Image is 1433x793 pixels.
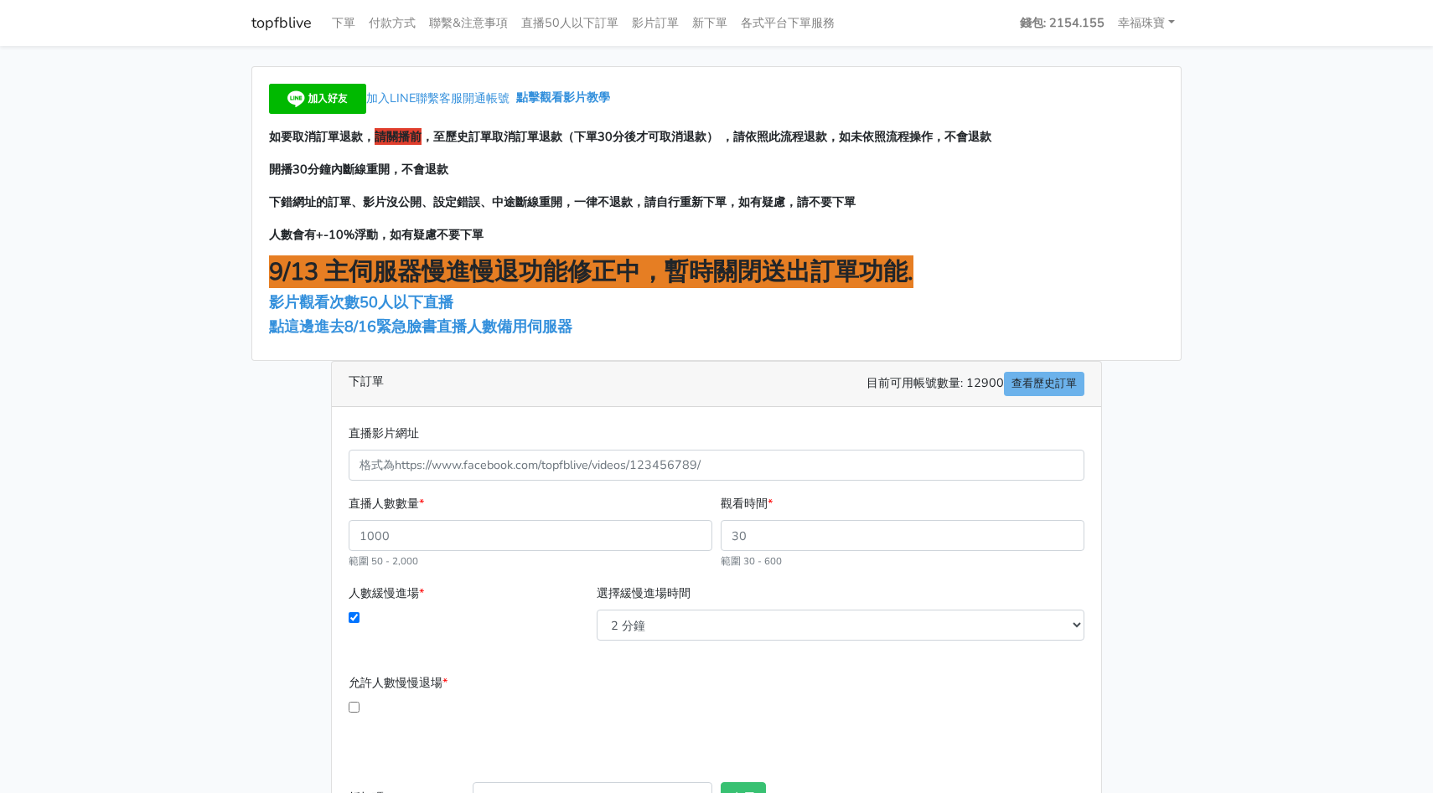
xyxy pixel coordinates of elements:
span: 9/13 主伺服器慢進慢退功能修正中，暫時關閉送出訂單功能. [269,255,913,288]
label: 選擇緩慢進場時間 [597,584,691,603]
input: 30 [721,520,1084,551]
span: 下錯網址的訂單、影片沒公開、設定錯誤、中途斷線重開，一律不退款，請自行重新下單，如有疑慮，請不要下單 [269,193,856,210]
span: 人數會有+-10%浮動，如有疑慮不要下單 [269,226,484,243]
a: 影片訂單 [625,7,685,39]
a: 錢包: 2154.155 [1013,7,1111,39]
label: 直播影片網址 [349,424,419,443]
a: 聯繫&注意事項 [422,7,515,39]
label: 人數緩慢進場 [349,584,424,603]
a: 50人以下直播 [360,292,458,312]
img: 加入好友 [269,84,366,114]
a: 點擊觀看影片教學 [516,90,610,106]
span: 開播30分鐘內斷線重開，不會退款 [269,161,448,178]
small: 範圍 50 - 2,000 [349,554,418,568]
a: 加入LINE聯繫客服開通帳號 [269,90,516,106]
a: topfblive [251,7,312,39]
a: 付款方式 [362,7,422,39]
span: 加入LINE聯繫客服開通帳號 [366,90,510,106]
input: 格式為https://www.facebook.com/topfblive/videos/123456789/ [349,450,1084,481]
div: 下訂單 [332,362,1101,407]
a: 新下單 [685,7,734,39]
a: 幸福珠寶 [1111,7,1182,39]
span: 50人以下直播 [360,292,453,312]
span: 請關播前 [375,128,422,145]
a: 下單 [325,7,362,39]
label: 允許人數慢慢退場 [349,673,447,693]
a: 直播50人以下訂單 [515,7,625,39]
span: ，至歷史訂單取消訂單退款（下單30分後才可取消退款） ，請依照此流程退款，如未依照流程操作，不會退款 [422,128,991,145]
strong: 錢包: 2154.155 [1020,14,1104,31]
a: 點這邊進去8/16緊急臉書直播人數備用伺服器 [269,317,572,337]
span: 如要取消訂單退款， [269,128,375,145]
input: 1000 [349,520,712,551]
label: 直播人數數量 [349,494,424,513]
small: 範圍 30 - 600 [721,554,782,568]
a: 查看歷史訂單 [1004,372,1084,396]
label: 觀看時間 [721,494,773,513]
a: 影片觀看次數 [269,292,360,312]
span: 目前可用帳號數量: 12900 [867,372,1084,396]
a: 各式平台下單服務 [734,7,841,39]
